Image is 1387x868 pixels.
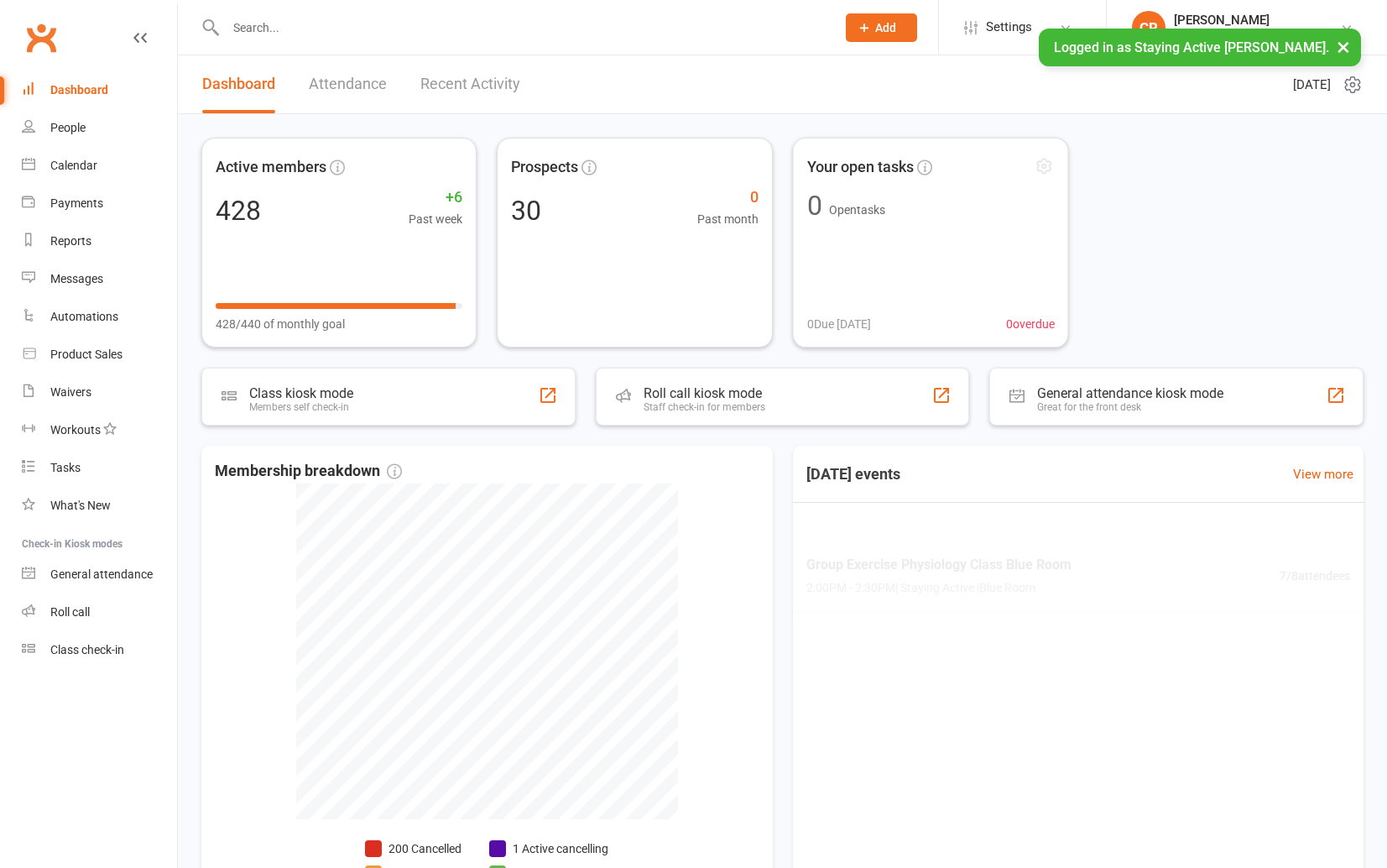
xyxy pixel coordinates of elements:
div: People [50,121,86,134]
div: [PERSON_NAME] [1174,13,1340,28]
span: Active members [216,155,326,180]
button: × [1328,29,1358,65]
a: Reports [22,222,177,260]
div: Payments [50,196,103,210]
a: Dashboard [202,55,275,113]
span: 428/440 of monthly goal [216,315,345,333]
span: Past month [697,210,759,228]
a: Recent Activity [420,55,520,113]
a: Automations [22,298,177,336]
div: Great for the front desk [1037,401,1223,413]
span: 0 [697,186,759,210]
a: Attendance [309,55,387,113]
input: Search... [221,16,824,39]
span: Add [875,21,896,34]
a: General attendance kiosk mode [22,556,177,593]
div: Automations [50,310,118,323]
a: Waivers [22,374,177,411]
div: Tasks [50,461,81,474]
a: View more [1293,464,1353,484]
div: Class kiosk mode [249,385,353,401]
span: Prospects [511,155,578,180]
div: Staff check-in for members [644,401,765,413]
div: Workouts [50,423,101,437]
div: General attendance kiosk mode [1037,385,1223,401]
a: Clubworx [20,17,62,59]
div: Roll call [50,605,90,619]
div: General attendance [50,567,153,581]
div: Dashboard [50,83,108,97]
div: Members self check-in [249,401,353,413]
a: Product Sales [22,336,177,374]
span: Past week [409,210,462,228]
div: Messages [50,272,103,285]
span: [DATE] [1293,75,1331,95]
span: 2:00PM - 2:30PM | Staying Active | Blue Room [806,578,1072,597]
a: Payments [22,185,177,222]
li: 200 Cancelled [365,839,462,858]
li: 1 Active cancelling [489,839,608,858]
a: Roll call [22,593,177,631]
a: Dashboard [22,71,177,109]
span: Settings [986,8,1032,46]
div: 30 [511,197,541,224]
h3: [DATE] events [793,459,914,489]
span: 7 / 8 attendees [1280,567,1350,585]
div: Roll call kiosk mode [644,385,765,401]
div: Calendar [50,159,97,172]
a: Class kiosk mode [22,631,177,669]
a: Messages [22,260,177,298]
span: Group Exercise Physiology Class Blue Room [806,554,1072,576]
div: Waivers [50,385,91,399]
span: 0 Due [DATE] [806,315,870,333]
span: Logged in as Staying Active [PERSON_NAME]. [1054,39,1329,55]
div: Class check-in [50,643,124,656]
div: CR [1132,11,1165,44]
a: Workouts [22,411,177,449]
span: Your open tasks [806,154,913,179]
div: 0 [806,192,821,219]
div: Reports [50,234,91,248]
div: Staying Active [PERSON_NAME] [1174,28,1340,43]
button: Add [846,13,917,42]
a: Calendar [22,147,177,185]
span: 0 overdue [1005,315,1054,333]
a: What's New [22,487,177,525]
div: Product Sales [50,348,123,361]
span: Open tasks [828,202,884,216]
div: What's New [50,499,111,512]
span: +6 [409,186,462,210]
a: Tasks [22,449,177,487]
a: People [22,109,177,147]
span: Membership breakdown [215,459,402,484]
div: 428 [216,197,261,224]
